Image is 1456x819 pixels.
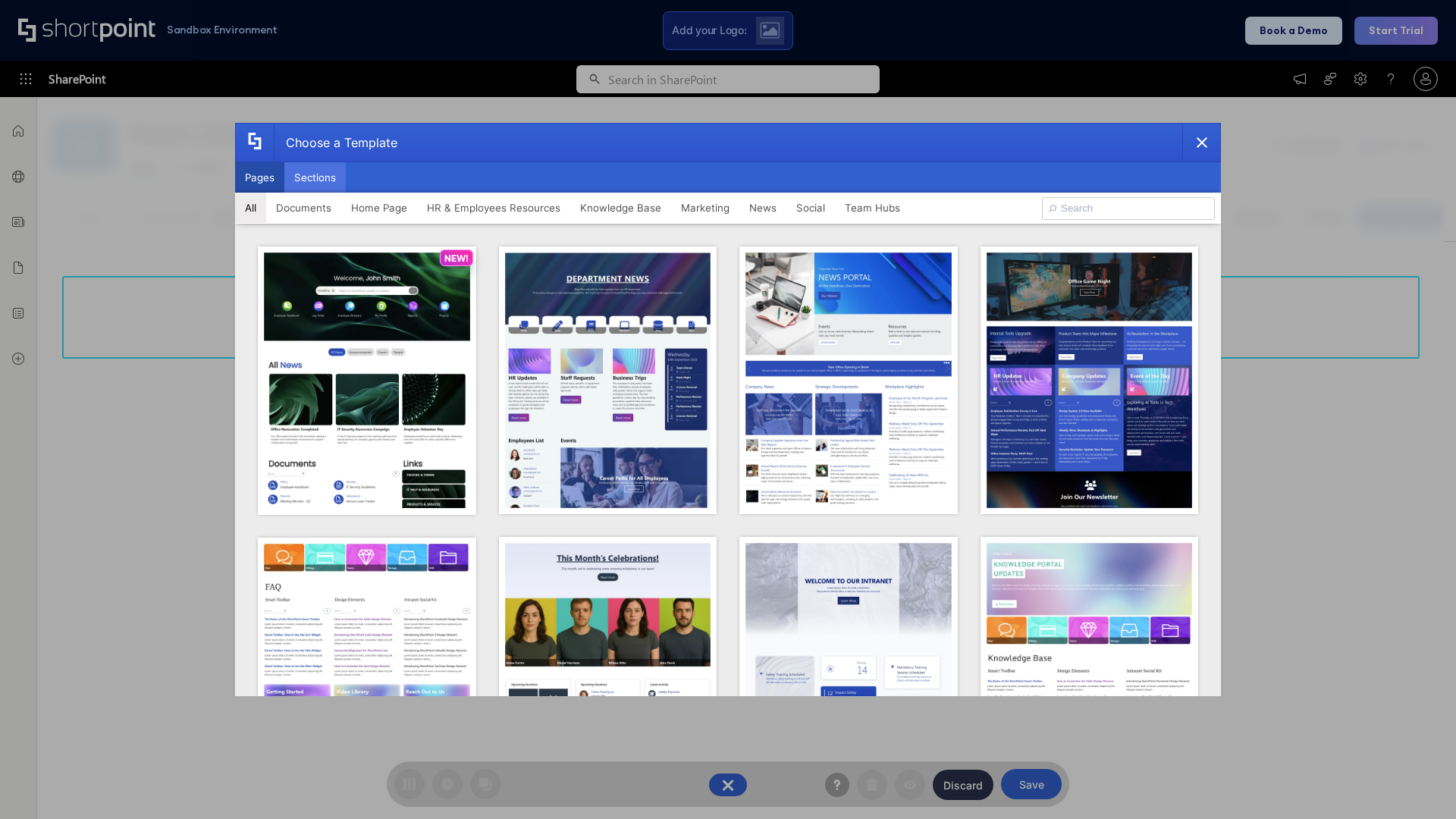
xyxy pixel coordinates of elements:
[284,162,346,193] button: Sections
[1042,197,1215,220] input: Search
[671,193,739,223] button: Marketing
[235,123,1221,696] div: template selector
[786,193,835,223] button: Social
[739,193,786,223] button: News
[266,193,341,223] button: Documents
[417,193,570,223] button: HR & Employees Resources
[1380,746,1456,819] iframe: Chat Widget
[835,193,910,223] button: Team Hubs
[235,193,266,223] button: All
[235,162,284,193] button: Pages
[341,193,417,223] button: Home Page
[274,124,397,162] div: Choose a Template
[570,193,671,223] button: Knowledge Base
[444,253,469,264] p: NEW!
